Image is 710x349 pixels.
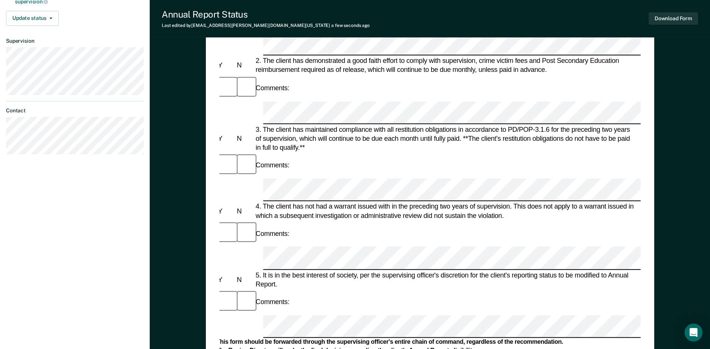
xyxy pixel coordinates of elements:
[216,134,235,143] div: Y
[216,275,235,284] div: Y
[254,229,291,238] div: Comments:
[6,11,59,26] button: Update status
[254,161,291,170] div: Comments:
[235,61,254,70] div: N
[254,202,638,220] div: 4. The client has not had a warrant issued with in the preceding two years of supervision. This d...
[235,275,254,284] div: N
[254,297,291,306] div: Comments:
[6,107,144,114] dt: Contact
[216,61,235,70] div: Y
[235,207,254,216] div: N
[162,23,370,28] div: Last edited by [EMAIL_ADDRESS][PERSON_NAME][DOMAIN_NAME][US_STATE]
[254,84,291,92] div: Comments:
[254,125,638,152] div: 3. The client has maintained compliance with all restitution obligations in accordance to PD/POP-...
[162,9,370,20] div: Annual Report Status
[6,38,144,44] dt: Supervision
[331,23,370,28] span: a few seconds ago
[685,324,703,342] div: Open Intercom Messenger
[216,339,637,346] div: This form should be forwarded through the supervising officer's entire chain of command, regardle...
[649,12,698,25] button: Download Form
[216,207,235,216] div: Y
[235,134,254,143] div: N
[254,57,638,75] div: 2. The client has demonstrated a good faith effort to comply with supervision, crime victim fees ...
[254,270,638,288] div: 5. It is in the best interest of society, per the supervising officer's discretion for the client...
